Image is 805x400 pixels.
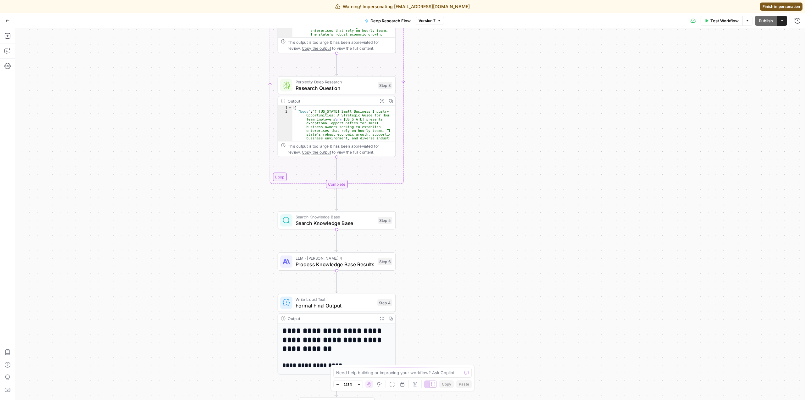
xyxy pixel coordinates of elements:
[378,217,392,224] div: Step 5
[377,299,392,306] div: Step 4
[378,82,392,89] div: Step 3
[336,53,338,75] g: Edge from step_2 to step_3
[288,106,292,110] span: Toggle code folding, rows 1 through 3
[296,260,375,268] span: Process Knowledge Base Results
[288,98,375,104] div: Output
[336,271,338,293] g: Edge from step_6 to step_4
[296,255,375,261] span: LLM · [PERSON_NAME] 4
[336,188,338,210] g: Edge from step_2-iteration-end to step_5
[296,219,375,227] span: Search Knowledge Base
[335,3,470,10] div: Warning! Impersonating [EMAIL_ADDRESS][DOMAIN_NAME]
[302,46,331,51] span: Copy the output
[288,39,392,51] div: This output is too large & has been abbreviated for review. to view the full content.
[710,18,739,24] span: Test Workflow
[288,143,392,155] div: This output is too large & has been abbreviated for review. to view the full content.
[296,296,375,302] span: Write Liquid Text
[442,381,451,387] span: Copy
[755,16,777,26] button: Publish
[278,106,292,110] div: 1
[759,18,773,24] span: Publish
[361,16,414,26] button: Deep Research Flow
[278,211,396,229] div: Search Knowledge BaseSearch Knowledge BaseStep 5
[296,214,375,220] span: Search Knowledge Base
[459,381,469,387] span: Paste
[296,84,375,92] span: Research Question
[288,315,375,321] div: Output
[760,3,802,11] a: Finish impersonation
[326,180,347,189] div: Complete
[344,382,353,387] span: 121%
[278,180,396,189] div: Complete
[439,380,454,388] button: Copy
[296,79,375,85] span: Perplexity Deep Research
[370,18,411,24] span: Deep Research Flow
[763,4,800,9] span: Finish impersonation
[378,258,392,265] div: Step 6
[296,301,375,309] span: Format Final Output
[278,76,396,157] div: Perplexity Deep ResearchResearch QuestionStep 3Output{ "body":"# [US_STATE] Small Business Indust...
[302,150,331,155] span: Copy the output
[336,375,338,397] g: Edge from step_4 to end
[456,380,472,388] button: Paste
[701,16,742,26] button: Test Workflow
[416,17,444,25] button: Version 7
[336,229,338,251] g: Edge from step_5 to step_6
[419,18,436,24] span: Version 7
[278,252,396,271] div: LLM · [PERSON_NAME] 4Process Knowledge Base ResultsStep 6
